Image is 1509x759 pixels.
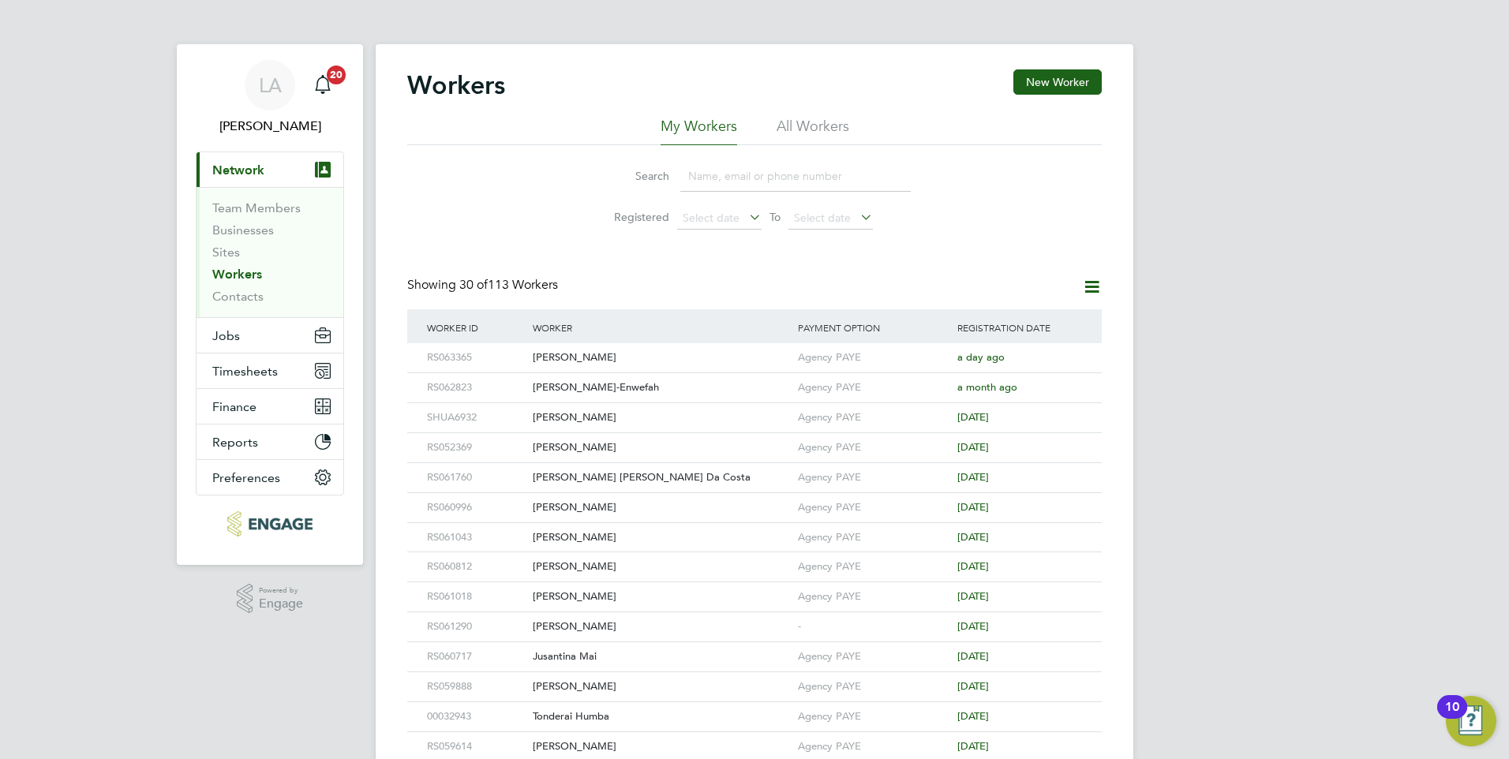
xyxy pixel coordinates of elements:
a: Powered byEngage [237,584,304,614]
span: [DATE] [957,559,989,573]
button: Preferences [197,460,343,495]
div: RS059888 [423,672,529,701]
div: Payment Option [794,309,953,346]
div: Worker ID [423,309,529,346]
button: Jobs [197,318,343,353]
div: Agency PAYE [794,552,953,581]
div: RS063365 [423,343,529,372]
span: Powered by [259,584,303,597]
span: Finance [212,399,256,414]
a: RS059888[PERSON_NAME]Agency PAYE[DATE] [423,671,1086,685]
span: [DATE] [957,470,989,484]
div: [PERSON_NAME] [529,523,794,552]
span: [DATE] [957,649,989,663]
button: Timesheets [197,353,343,388]
div: [PERSON_NAME] [529,672,794,701]
div: RS061290 [423,612,529,641]
div: RS061018 [423,582,529,611]
div: RS060717 [423,642,529,671]
div: Agency PAYE [794,523,953,552]
span: [DATE] [957,589,989,603]
span: [DATE] [957,739,989,753]
button: Open Resource Center, 10 new notifications [1446,696,1496,746]
span: Select date [794,211,851,225]
div: Worker [529,309,794,346]
a: RS059614[PERSON_NAME]Agency PAYE[DATE] [423,731,1086,745]
span: Preferences [212,470,280,485]
span: Network [212,163,264,178]
span: [DATE] [957,619,989,633]
div: [PERSON_NAME] [529,403,794,432]
span: 30 of [459,277,488,293]
div: [PERSON_NAME] [PERSON_NAME] Da Costa [529,463,794,492]
label: Registered [598,210,669,224]
div: Agency PAYE [794,672,953,701]
div: SHUA6932 [423,403,529,432]
div: Agency PAYE [794,433,953,462]
img: rec-solutions-logo-retina.png [227,511,312,537]
input: Name, email or phone number [680,161,911,192]
div: [PERSON_NAME] [529,343,794,372]
div: 10 [1445,707,1459,727]
div: RS061043 [423,523,529,552]
span: [DATE] [957,500,989,514]
a: 20 [307,60,339,110]
span: LA [259,75,282,95]
span: [DATE] [957,440,989,454]
a: 00032943Tonderai HumbaAgency PAYE[DATE] [423,701,1086,715]
span: [DATE] [957,679,989,693]
span: a day ago [957,350,1005,364]
a: Go to home page [196,511,344,537]
span: Leah Adams [196,117,344,136]
a: RS060996[PERSON_NAME]Agency PAYE[DATE] [423,492,1086,506]
div: RS060996 [423,493,529,522]
a: RS052369[PERSON_NAME]Agency PAYE[DATE] [423,432,1086,446]
span: Engage [259,597,303,611]
button: Finance [197,389,343,424]
div: [PERSON_NAME] [529,552,794,581]
span: To [765,207,785,227]
a: RS060812[PERSON_NAME]Agency PAYE[DATE] [423,551,1086,565]
button: Reports [197,424,343,459]
a: RS061018[PERSON_NAME]Agency PAYE[DATE] [423,581,1086,595]
span: Timesheets [212,364,278,379]
div: Registration Date [953,309,1086,346]
a: Team Members [212,200,301,215]
div: RS061760 [423,463,529,492]
div: Agency PAYE [794,702,953,731]
a: Businesses [212,222,274,237]
span: a month ago [957,380,1017,394]
a: RS061043[PERSON_NAME]Agency PAYE[DATE] [423,522,1086,536]
div: [PERSON_NAME] [529,612,794,641]
div: RS062823 [423,373,529,402]
div: Agency PAYE [794,582,953,611]
div: Agency PAYE [794,463,953,492]
span: [DATE] [957,709,989,723]
div: Agency PAYE [794,403,953,432]
label: Search [598,169,669,183]
div: - [794,612,953,641]
a: Contacts [212,289,264,304]
div: [PERSON_NAME]-Enwefah [529,373,794,402]
li: My Workers [661,117,737,145]
div: [PERSON_NAME] [529,582,794,611]
div: Agency PAYE [794,373,953,402]
div: Agency PAYE [794,493,953,522]
button: New Worker [1013,69,1102,95]
a: RS060717Jusantina MaiAgency PAYE[DATE] [423,641,1086,655]
h2: Workers [407,69,505,101]
div: Showing [407,277,561,294]
a: Workers [212,267,262,282]
div: [PERSON_NAME] [529,493,794,522]
div: Tonderai Humba [529,702,794,731]
div: Agency PAYE [794,343,953,372]
span: Reports [212,435,258,450]
div: RS060812 [423,552,529,581]
nav: Main navigation [177,44,363,565]
span: 113 Workers [459,277,558,293]
span: [DATE] [957,410,989,424]
div: Agency PAYE [794,642,953,671]
a: RS061290[PERSON_NAME]-[DATE] [423,611,1086,625]
div: Jusantina Mai [529,642,794,671]
a: Sites [212,245,240,260]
